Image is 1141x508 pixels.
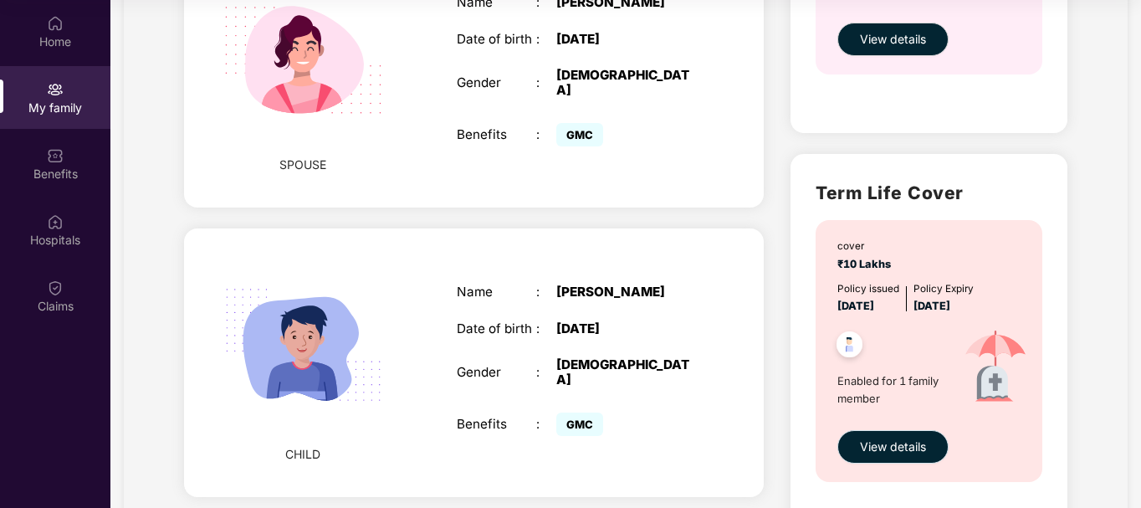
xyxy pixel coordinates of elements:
[837,239,896,254] div: cover
[556,123,603,146] span: GMC
[536,417,556,432] div: :
[536,32,556,47] div: :
[816,179,1042,207] h2: Term Life Cover
[47,280,64,296] img: svg+xml;base64,PHN2ZyBpZD0iQ2xhaW0iIHhtbG5zPSJodHRwOi8vd3d3LnczLm9yZy8yMDAwL3N2ZyIgd2lkdGg9IjIwIi...
[47,147,64,164] img: svg+xml;base64,PHN2ZyBpZD0iQmVuZWZpdHMiIHhtbG5zPSJodHRwOi8vd3d3LnczLm9yZy8yMDAwL3N2ZyIgd2lkdGg9Ij...
[556,285,696,300] div: [PERSON_NAME]
[556,68,696,98] div: [DEMOGRAPHIC_DATA]
[536,285,556,300] div: :
[860,30,926,49] span: View details
[556,321,696,336] div: [DATE]
[829,326,870,367] img: svg+xml;base64,PHN2ZyB4bWxucz0iaHR0cDovL3d3dy53My5vcmcvMjAwMC9zdmciIHdpZHRoPSI0OC45NDMiIGhlaWdodD...
[536,321,556,336] div: :
[946,315,1044,421] img: icon
[203,245,403,445] img: svg+xml;base64,PHN2ZyB4bWxucz0iaHR0cDovL3d3dy53My5vcmcvMjAwMC9zdmciIHdpZHRoPSIyMjQiIGhlaWdodD0iMT...
[457,365,537,380] div: Gender
[556,413,603,436] span: GMC
[457,75,537,90] div: Gender
[536,127,556,142] div: :
[837,430,949,464] button: View details
[913,300,950,312] span: [DATE]
[457,285,537,300] div: Name
[837,258,896,270] span: ₹10 Lakhs
[457,417,537,432] div: Benefits
[457,321,537,336] div: Date of birth
[457,32,537,47] div: Date of birth
[285,445,320,464] span: CHILD
[279,156,326,174] span: SPOUSE
[47,81,64,98] img: svg+xml;base64,PHN2ZyB3aWR0aD0iMjAiIGhlaWdodD0iMjAiIHZpZXdCb3g9IjAgMCAyMCAyMCIgZmlsbD0ibm9uZSIgeG...
[837,372,946,407] span: Enabled for 1 family member
[536,75,556,90] div: :
[556,32,696,47] div: [DATE]
[457,127,537,142] div: Benefits
[860,438,926,456] span: View details
[536,365,556,380] div: :
[47,213,64,230] img: svg+xml;base64,PHN2ZyBpZD0iSG9zcGl0YWxzIiB4bWxucz0iaHR0cDovL3d3dy53My5vcmcvMjAwMC9zdmciIHdpZHRoPS...
[837,23,949,56] button: View details
[913,281,974,297] div: Policy Expiry
[837,281,899,297] div: Policy issued
[837,300,874,312] span: [DATE]
[556,357,696,387] div: [DEMOGRAPHIC_DATA]
[47,15,64,32] img: svg+xml;base64,PHN2ZyBpZD0iSG9tZSIgeG1sbnM9Imh0dHA6Ly93d3cudzMub3JnLzIwMDAvc3ZnIiB3aWR0aD0iMjAiIG...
